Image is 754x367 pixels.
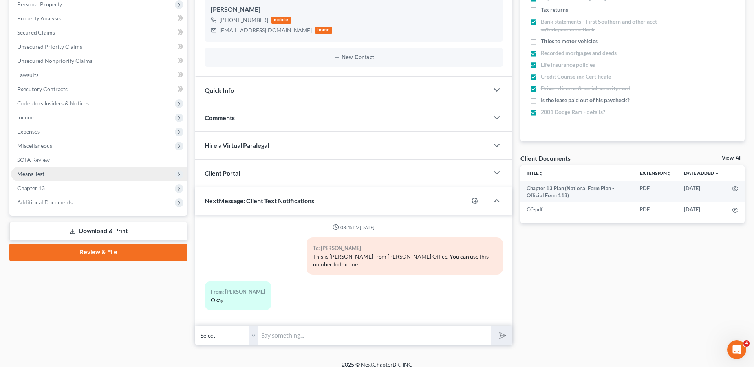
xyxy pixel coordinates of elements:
span: Life insurance policies [541,61,595,69]
a: Executory Contracts [11,82,187,96]
span: SOFA Review [17,156,50,163]
span: Bank statements - First Southern and other acct w/Independence Bank [541,18,682,33]
span: 2001 Dodge Ram - details? [541,108,605,116]
a: View All [722,155,741,161]
iframe: Intercom live chat [727,340,746,359]
span: NextMessage: Client Text Notifications [205,197,314,204]
td: CC-pdf [520,202,633,217]
a: Lawsuits [11,68,187,82]
span: Additional Documents [17,199,73,206]
a: Titleunfold_more [527,170,544,176]
span: Means Test [17,171,44,177]
td: Chapter 13 Plan (National Form Plan - Official Form 113) [520,181,633,203]
div: [PERSON_NAME] [211,5,497,15]
span: Is the lease paid out of his paycheck? [541,96,630,104]
div: home [315,27,332,34]
span: Codebtors Insiders & Notices [17,100,89,106]
a: Review & File [9,244,187,261]
i: expand_more [715,171,719,176]
div: Client Documents [520,154,571,162]
button: New Contact [211,54,497,61]
span: Tax returns [541,6,568,14]
a: Unsecured Priority Claims [11,40,187,54]
span: Executory Contracts [17,86,68,92]
span: Unsecured Nonpriority Claims [17,57,92,64]
div: To: [PERSON_NAME] [313,244,497,253]
span: Property Analysis [17,15,61,22]
span: Quick Info [205,86,234,94]
span: Income [17,114,35,121]
div: [PHONE_NUMBER] [220,16,268,24]
span: Miscellaneous [17,142,52,149]
span: Hire a Virtual Paralegal [205,141,269,149]
span: Titles to motor vehicles [541,37,598,45]
a: Property Analysis [11,11,187,26]
span: Personal Property [17,1,62,7]
span: Expenses [17,128,40,135]
input: Say something... [258,326,491,345]
td: PDF [633,181,678,203]
span: Comments [205,114,235,121]
div: Okay [211,296,265,304]
a: SOFA Review [11,153,187,167]
a: Date Added expand_more [684,170,719,176]
span: Chapter 13 [17,185,45,191]
span: Client Portal [205,169,240,177]
div: mobile [271,17,291,24]
span: Secured Claims [17,29,55,36]
span: 4 [743,340,750,347]
a: Secured Claims [11,26,187,40]
span: Recorded mortgages and deeds [541,49,617,57]
td: [DATE] [678,202,726,217]
div: [EMAIL_ADDRESS][DOMAIN_NAME] [220,26,312,34]
i: unfold_more [667,171,672,176]
a: Unsecured Nonpriority Claims [11,54,187,68]
span: Lawsuits [17,72,38,78]
span: Drivers license & social security card [541,84,630,92]
a: Extensionunfold_more [640,170,672,176]
span: Credit Counseling Certificate [541,73,611,81]
td: PDF [633,202,678,217]
div: From: [PERSON_NAME] [211,287,265,296]
a: Download & Print [9,222,187,240]
span: Unsecured Priority Claims [17,43,82,50]
div: This is [PERSON_NAME] from [PERSON_NAME] Office. You can use this number to text me. [313,253,497,268]
i: unfold_more [539,171,544,176]
div: 03:45PM[DATE] [205,224,503,231]
td: [DATE] [678,181,726,203]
